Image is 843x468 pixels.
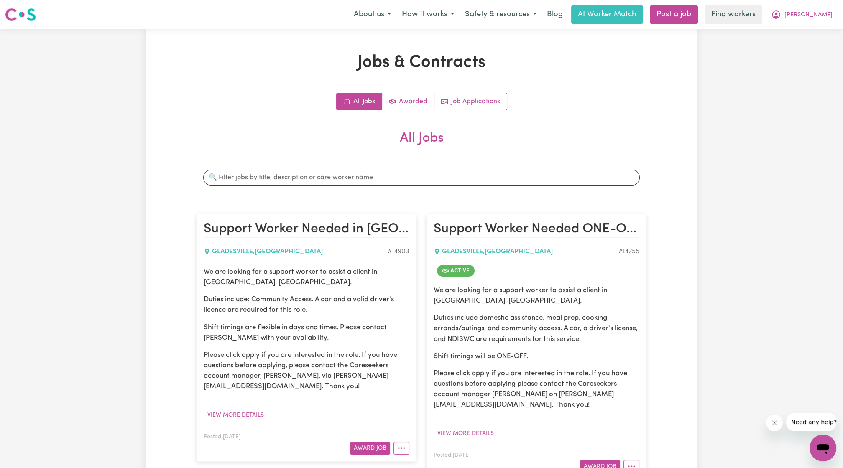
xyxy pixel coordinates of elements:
[766,6,838,23] button: My Account
[434,247,618,257] div: GLADESVILLE , [GEOGRAPHIC_DATA]
[460,6,542,23] button: Safety & resources
[204,267,409,287] p: We are looking for a support worker to assist a client in [GEOGRAPHIC_DATA], [GEOGRAPHIC_DATA].
[348,6,396,23] button: About us
[204,294,409,315] p: Duties include: Community Access. A car and a valid driver's licence are required for this role.
[5,6,51,13] span: Need any help?
[204,221,409,238] h2: Support Worker Needed in Gladesville, NSW
[350,442,390,455] button: Award Job
[197,130,646,160] h2: All Jobs
[204,350,409,392] p: Please click apply if you are interested in the role. If you have questions before applying, plea...
[388,247,409,257] div: Job ID #14903
[542,5,568,24] a: Blog
[434,285,639,306] p: We are looking for a support worker to assist a client in [GEOGRAPHIC_DATA], [GEOGRAPHIC_DATA].
[650,5,698,24] a: Post a job
[571,5,643,24] a: AI Worker Match
[437,265,475,277] span: Job is active
[434,427,498,440] button: View more details
[337,93,382,110] a: All jobs
[5,7,36,22] img: Careseekers logo
[396,6,460,23] button: How it works
[434,453,470,458] span: Posted: [DATE]
[784,10,833,20] span: [PERSON_NAME]
[204,322,409,343] p: Shift timings are flexible in days and times. Please contact [PERSON_NAME] with your availability.
[786,413,836,431] iframe: Message from company
[204,409,268,422] button: View more details
[204,247,388,257] div: GLADESVILLE , [GEOGRAPHIC_DATA]
[204,434,240,440] span: Posted: [DATE]
[197,53,646,73] h1: Jobs & Contracts
[203,170,640,186] input: 🔍 Filter jobs by title, description or care worker name
[393,442,409,455] button: More options
[382,93,434,110] a: Active jobs
[434,368,639,410] p: Please click apply if you are interested in the role. If you have questions before applying pleas...
[705,5,762,24] a: Find workers
[618,247,639,257] div: Job ID #14255
[434,93,507,110] a: Job applications
[810,435,836,461] iframe: Button to launch messaging window
[434,313,639,344] p: Duties include domestic assistance, meal prep, cooking, errands/outings, and community access. A ...
[766,415,783,431] iframe: Close message
[434,351,639,361] p: Shift timings will be ONE-OFF.
[434,221,639,238] h2: Support Worker Needed ONE-OFF In Gladesville, NSW
[5,5,36,24] a: Careseekers logo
